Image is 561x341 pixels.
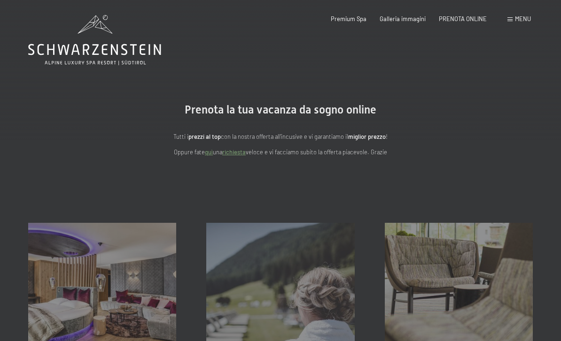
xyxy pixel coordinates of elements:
[380,15,426,23] a: Galleria immagini
[222,148,246,156] a: richiesta
[188,133,221,140] strong: prezzi al top
[205,148,213,156] a: quì
[439,15,487,23] a: PRENOTA ONLINE
[185,103,376,116] span: Prenota la tua vacanza da sogno online
[93,132,468,141] p: Tutti i con la nostra offerta all'incusive e vi garantiamo il !
[348,133,386,140] strong: miglior prezzo
[93,147,468,157] p: Oppure fate una veloce e vi facciamo subito la offerta piacevole. Grazie
[515,15,531,23] span: Menu
[331,15,366,23] a: Premium Spa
